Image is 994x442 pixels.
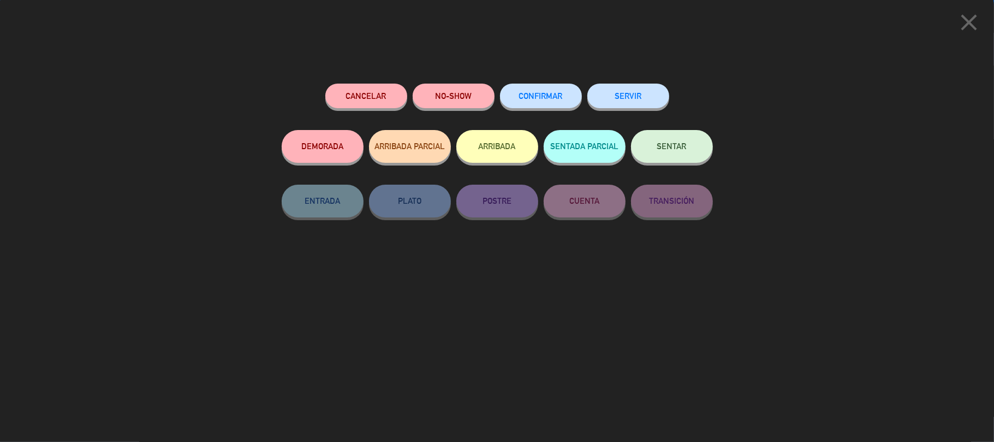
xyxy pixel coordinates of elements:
[369,130,451,163] button: ARRIBADA PARCIAL
[631,130,713,163] button: SENTAR
[282,185,364,217] button: ENTRADA
[456,130,538,163] button: ARRIBADA
[456,185,538,217] button: POSTRE
[519,91,563,101] span: CONFIRMAR
[952,8,986,40] button: close
[325,84,407,108] button: Cancelar
[282,130,364,163] button: DEMORADA
[500,84,582,108] button: CONFIRMAR
[587,84,669,108] button: SERVIR
[374,142,445,151] span: ARRIBADA PARCIAL
[544,130,626,163] button: SENTADA PARCIAL
[369,185,451,217] button: PLATO
[657,142,687,151] span: SENTAR
[413,84,495,108] button: NO-SHOW
[955,9,983,36] i: close
[631,185,713,217] button: TRANSICIÓN
[544,185,626,217] button: CUENTA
